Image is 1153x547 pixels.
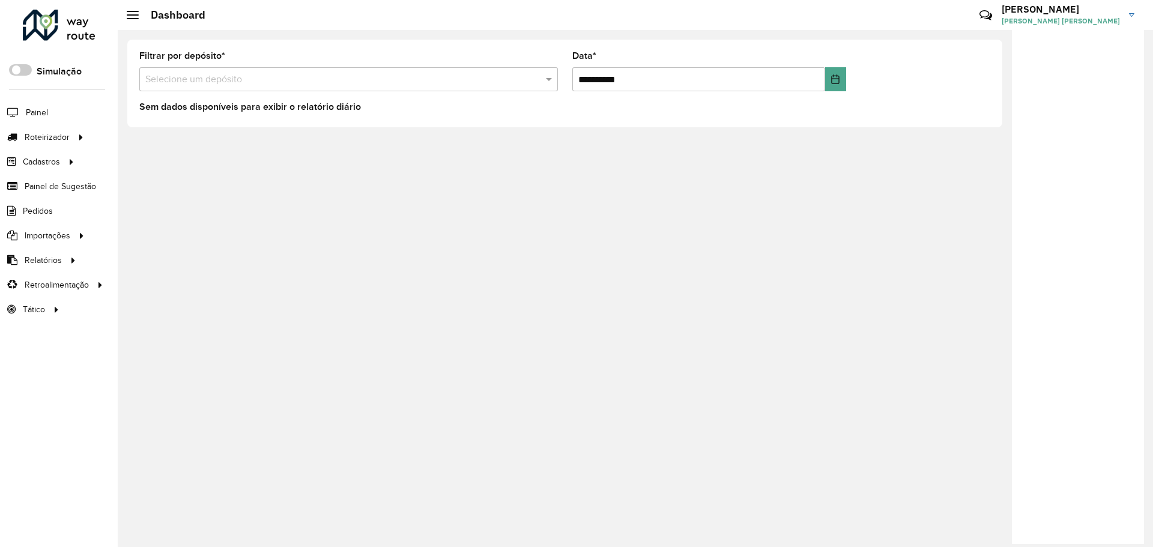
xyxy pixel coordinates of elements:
[23,156,60,168] span: Cadastros
[25,279,89,291] span: Retroalimentação
[25,229,70,242] span: Importações
[825,67,846,91] button: Choose Date
[139,100,361,114] label: Sem dados disponíveis para exibir o relatório diário
[23,303,45,316] span: Tático
[25,180,96,193] span: Painel de Sugestão
[973,2,999,28] a: Contato Rápido
[1002,16,1120,26] span: [PERSON_NAME] [PERSON_NAME]
[23,205,53,217] span: Pedidos
[139,49,225,63] label: Filtrar por depósito
[1002,4,1120,15] h3: [PERSON_NAME]
[25,131,70,144] span: Roteirizador
[37,64,82,79] label: Simulação
[572,49,596,63] label: Data
[26,106,48,119] span: Painel
[25,254,62,267] span: Relatórios
[139,8,205,22] h2: Dashboard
